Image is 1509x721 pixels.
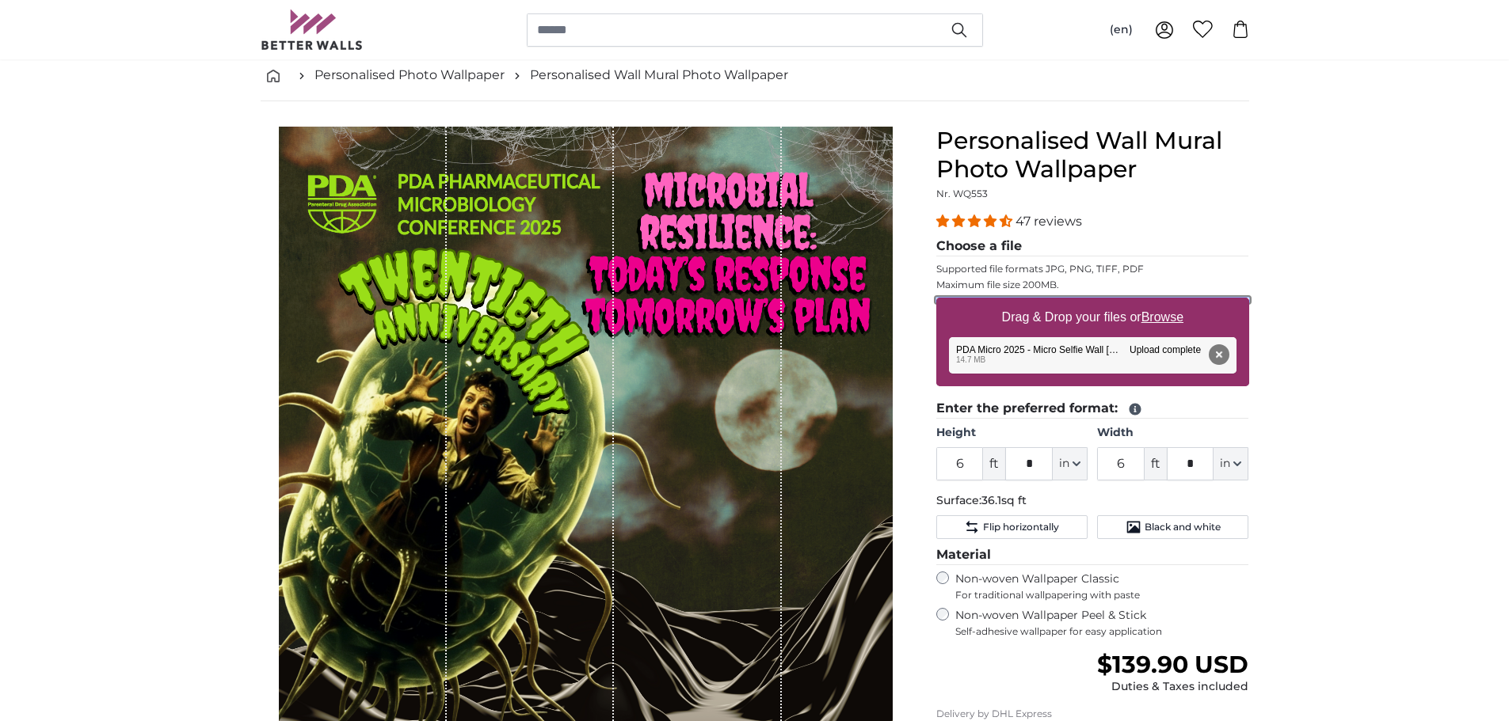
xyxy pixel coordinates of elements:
label: Height [936,425,1088,441]
label: Drag & Drop your files or [995,302,1189,333]
legend: Material [936,545,1249,565]
span: in [1220,456,1230,472]
span: 36.1sq ft [981,493,1027,507]
span: in [1059,456,1069,472]
div: Duties & Taxes included [1097,679,1248,695]
span: ft [1145,447,1167,480]
button: Flip horizontally [936,515,1088,539]
span: Black and white [1145,521,1221,533]
span: Flip horizontally [983,521,1059,533]
label: Width [1097,425,1248,441]
button: in [1053,447,1088,480]
legend: Enter the preferred format: [936,399,1249,419]
label: Non-woven Wallpaper Peel & Stick [955,608,1249,638]
span: 47 reviews [1016,214,1082,229]
label: Non-woven Wallpaper Classic [955,571,1249,601]
a: Personalised Photo Wallpaper [314,66,505,85]
button: Black and white [1097,515,1248,539]
span: Nr. WQ553 [936,188,988,199]
span: Self-adhesive wallpaper for easy application [955,625,1249,638]
span: $139.90 USD [1097,650,1248,679]
span: 4.38 stars [936,214,1016,229]
h1: Personalised Wall Mural Photo Wallpaper [936,127,1249,184]
a: Personalised Wall Mural Photo Wallpaper [530,66,788,85]
img: Betterwalls [261,9,364,50]
u: Browse [1141,310,1183,324]
p: Delivery by DHL Express [936,708,1249,720]
p: Surface: [936,493,1249,509]
legend: Choose a file [936,237,1249,256]
nav: breadcrumbs [261,50,1249,101]
button: in [1214,447,1248,480]
span: For traditional wallpapering with paste [955,589,1249,601]
p: Supported file formats JPG, PNG, TIFF, PDF [936,263,1249,275]
button: (en) [1097,16,1145,44]
p: Maximum file size 200MB. [936,279,1249,291]
span: ft [983,447,1005,480]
